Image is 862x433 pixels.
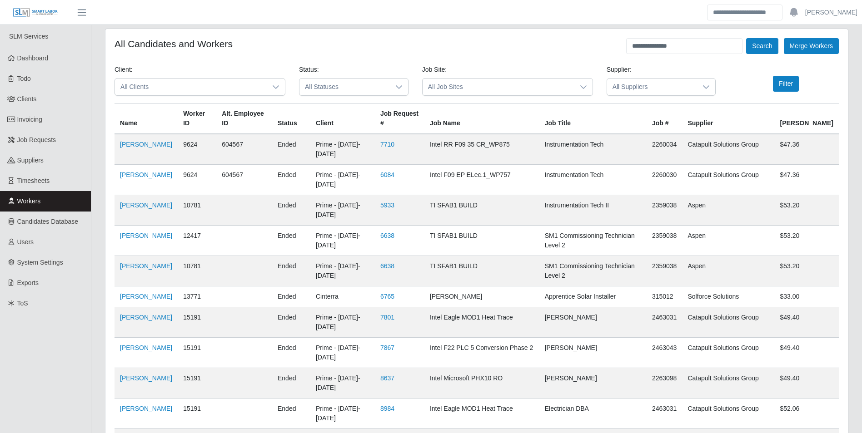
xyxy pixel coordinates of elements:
td: [PERSON_NAME] [424,286,539,307]
td: $53.20 [774,226,839,256]
span: ToS [17,300,28,307]
td: TI SFAB1 BUILD [424,195,539,226]
a: [PERSON_NAME] [120,202,172,209]
td: ended [272,338,310,368]
td: ended [272,165,310,195]
td: $47.36 [774,165,839,195]
a: [PERSON_NAME] [120,171,172,178]
td: 13771 [178,286,216,307]
td: 15191 [178,368,216,399]
td: Prime - [DATE]-[DATE] [310,195,375,226]
td: 2263098 [647,368,683,399]
td: 15191 [178,338,216,368]
td: Prime - [DATE]-[DATE] [310,307,375,338]
td: $52.06 [774,399,839,429]
label: Supplier: [607,65,632,74]
td: ended [272,256,310,286]
td: 2463031 [647,399,683,429]
a: 6638 [380,232,394,239]
a: 6084 [380,171,394,178]
td: 2359038 [647,195,683,226]
span: Candidates Database [17,218,79,225]
td: Prime - [DATE]-[DATE] [310,368,375,399]
td: ended [272,368,310,399]
td: Intel Eagle MOD1 Heat Trace [424,307,539,338]
td: 2463031 [647,307,683,338]
td: Prime - [DATE]-[DATE] [310,256,375,286]
a: [PERSON_NAME] [120,405,172,412]
td: SM1 Commissioning Technician Level 2 [539,226,647,256]
td: [PERSON_NAME] [539,307,647,338]
span: Job Requests [17,136,56,143]
td: Solforce Solutions [682,286,774,307]
a: 8637 [380,374,394,382]
button: Filter [773,76,799,92]
span: System Settings [17,259,63,266]
td: TI SFAB1 BUILD [424,256,539,286]
th: Job # [647,103,683,134]
span: All Job Sites [423,79,574,95]
td: 604567 [216,165,272,195]
td: Intel Microsoft PHX10 RO [424,368,539,399]
td: 2260030 [647,165,683,195]
td: Catapult Solutions Group [682,338,774,368]
td: 604567 [216,134,272,165]
td: 10781 [178,195,216,226]
td: [PERSON_NAME] [539,338,647,368]
th: Worker ID [178,103,216,134]
td: $53.20 [774,256,839,286]
td: ended [272,399,310,429]
span: All Suppliers [607,79,698,95]
td: $47.36 [774,134,839,165]
td: SM1 Commissioning Technician Level 2 [539,256,647,286]
a: 5933 [380,202,394,209]
th: Alt. Employee ID [216,103,272,134]
td: 315012 [647,286,683,307]
td: 12417 [178,226,216,256]
td: 2463043 [647,338,683,368]
button: Search [746,38,778,54]
td: [PERSON_NAME] [539,368,647,399]
td: Intel RR F09 35 CR_WP875 [424,134,539,165]
td: Catapult Solutions Group [682,307,774,338]
td: 9624 [178,134,216,165]
td: 15191 [178,399,216,429]
a: [PERSON_NAME] [805,8,857,17]
td: $53.20 [774,195,839,226]
td: Instrumentation Tech [539,134,647,165]
td: 9624 [178,165,216,195]
td: ended [272,307,310,338]
td: Prime - [DATE]-[DATE] [310,134,375,165]
td: Catapult Solutions Group [682,165,774,195]
td: Aspen [682,256,774,286]
td: 2359038 [647,256,683,286]
a: 6638 [380,262,394,270]
th: Job Name [424,103,539,134]
td: Prime - [DATE]-[DATE] [310,338,375,368]
td: 2260034 [647,134,683,165]
td: $49.40 [774,338,839,368]
span: Users [17,238,34,246]
a: [PERSON_NAME] [120,141,172,148]
td: Aspen [682,195,774,226]
label: Client: [115,65,133,74]
span: Exports [17,279,39,286]
a: [PERSON_NAME] [120,374,172,382]
a: 8984 [380,405,394,412]
td: Prime - [DATE]-[DATE] [310,165,375,195]
td: TI SFAB1 BUILD [424,226,539,256]
th: Job Request # [375,103,424,134]
th: Client [310,103,375,134]
td: Prime - [DATE]-[DATE] [310,399,375,429]
td: ended [272,195,310,226]
td: 15191 [178,307,216,338]
td: Catapult Solutions Group [682,399,774,429]
label: Job Site: [422,65,447,74]
td: $49.40 [774,368,839,399]
th: Job Title [539,103,647,134]
td: ended [272,134,310,165]
td: Instrumentation Tech II [539,195,647,226]
td: Instrumentation Tech [539,165,647,195]
td: Intel F09 EP ELec.1_WP757 [424,165,539,195]
td: Intel F22 PLC 5 Conversion Phase 2 [424,338,539,368]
